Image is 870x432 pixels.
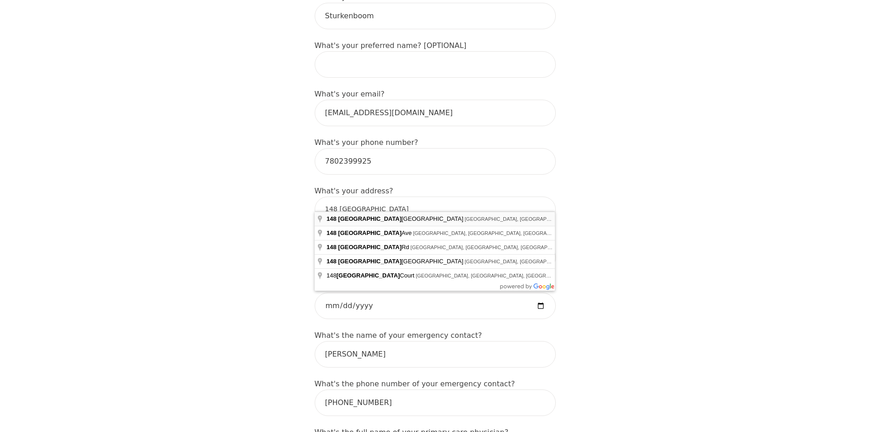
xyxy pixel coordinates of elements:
[465,216,627,222] span: [GEOGRAPHIC_DATA], [GEOGRAPHIC_DATA], [GEOGRAPHIC_DATA]
[413,230,575,236] span: [GEOGRAPHIC_DATA], [GEOGRAPHIC_DATA], [GEOGRAPHIC_DATA]
[315,293,556,319] input: Date of Birth
[338,229,401,236] span: [GEOGRAPHIC_DATA]
[327,244,401,251] span: 148 [GEOGRAPHIC_DATA]
[315,90,385,98] label: What's your email?
[327,215,337,222] span: 148
[327,215,465,222] span: [GEOGRAPHIC_DATA]
[327,244,411,251] span: Rd
[327,229,337,236] span: 148
[327,258,465,265] span: [GEOGRAPHIC_DATA]
[315,379,515,388] label: What's the phone number of your emergency contact?
[337,272,400,279] span: [GEOGRAPHIC_DATA]
[315,41,467,50] label: What's your preferred name? [OPTIONAL]
[315,187,393,195] label: What's your address?
[416,273,578,278] span: [GEOGRAPHIC_DATA], [GEOGRAPHIC_DATA], [GEOGRAPHIC_DATA]
[327,229,413,236] span: Ave
[465,259,627,264] span: [GEOGRAPHIC_DATA], [GEOGRAPHIC_DATA], [GEOGRAPHIC_DATA]
[411,245,573,250] span: [GEOGRAPHIC_DATA], [GEOGRAPHIC_DATA], [GEOGRAPHIC_DATA]
[315,138,418,147] label: What's your phone number?
[315,331,482,340] label: What's the name of your emergency contact?
[327,258,401,265] span: 148 [GEOGRAPHIC_DATA]
[327,272,416,279] span: 148 Court
[315,283,410,291] label: What's your date of birth?
[338,215,401,222] span: [GEOGRAPHIC_DATA]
